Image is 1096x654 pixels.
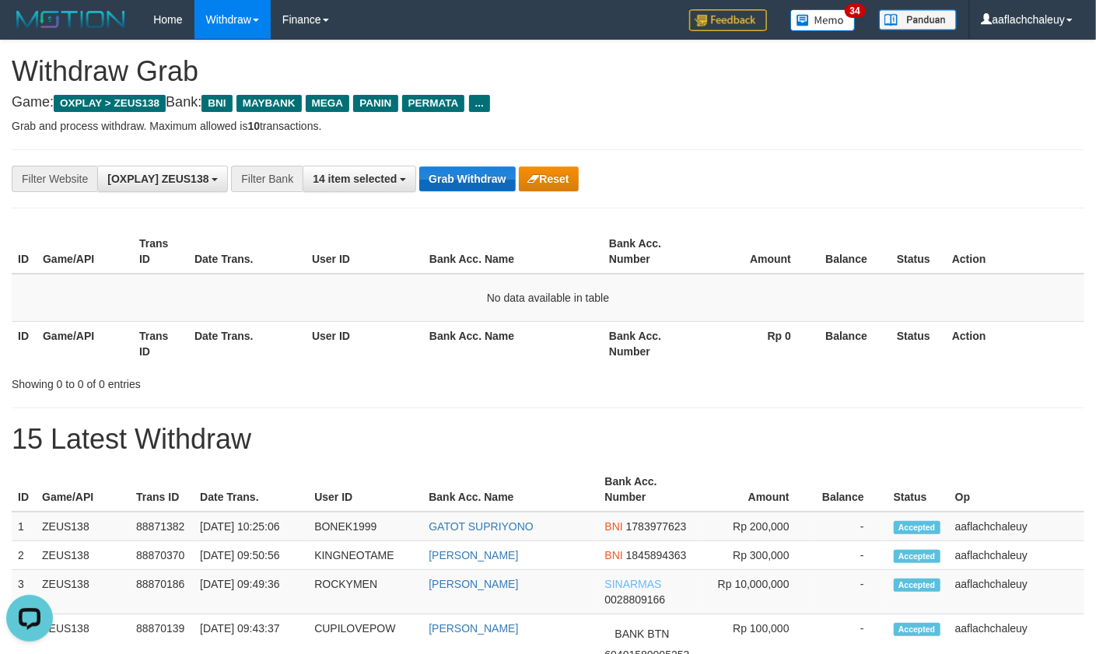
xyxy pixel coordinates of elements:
[879,9,957,30] img: panduan.png
[598,467,700,512] th: Bank Acc. Number
[12,229,37,274] th: ID
[603,229,699,274] th: Bank Acc. Number
[949,512,1084,541] td: aaflachchaleuy
[604,549,622,561] span: BNI
[894,550,940,563] span: Accepted
[188,229,306,274] th: Date Trans.
[429,520,534,533] a: GATOT SUPRIYONO
[845,4,866,18] span: 34
[813,512,888,541] td: -
[130,570,194,614] td: 88870186
[97,166,228,192] button: [OXPLAY] ZEUS138
[130,541,194,570] td: 88870370
[949,570,1084,614] td: aaflachchaleuy
[626,520,687,533] span: Copy 1783977623 to clipboard
[308,570,422,614] td: ROCKYMEN
[429,622,518,635] a: [PERSON_NAME]
[699,229,814,274] th: Amount
[894,623,940,636] span: Accepted
[194,467,308,512] th: Date Trans.
[419,166,515,191] button: Grab Withdraw
[888,467,949,512] th: Status
[194,570,308,614] td: [DATE] 09:49:36
[626,549,687,561] span: Copy 1845894363 to clipboard
[891,229,946,274] th: Status
[894,579,940,592] span: Accepted
[604,621,679,647] span: BANK BTN
[36,570,130,614] td: ZEUS138
[699,321,814,365] th: Rp 0
[12,274,1084,322] td: No data available in table
[12,467,36,512] th: ID
[12,370,445,392] div: Showing 0 to 0 of 0 entries
[36,512,130,541] td: ZEUS138
[236,95,302,112] span: MAYBANK
[107,173,208,185] span: [OXPLAY] ZEUS138
[949,541,1084,570] td: aaflachchaleuy
[133,229,188,274] th: Trans ID
[946,229,1084,274] th: Action
[12,321,37,365] th: ID
[303,166,416,192] button: 14 item selected
[37,229,133,274] th: Game/API
[306,229,423,274] th: User ID
[130,467,194,512] th: Trans ID
[603,321,699,365] th: Bank Acc. Number
[313,173,397,185] span: 14 item selected
[36,467,130,512] th: Game/API
[308,541,422,570] td: KINGNEOTAME
[814,229,891,274] th: Balance
[12,95,1084,110] h4: Game: Bank:
[422,467,598,512] th: Bank Acc. Name
[429,578,518,590] a: [PERSON_NAME]
[130,512,194,541] td: 88871382
[12,512,36,541] td: 1
[949,467,1084,512] th: Op
[306,321,423,365] th: User ID
[813,570,888,614] td: -
[701,467,813,512] th: Amount
[36,541,130,570] td: ZEUS138
[188,321,306,365] th: Date Trans.
[701,570,813,614] td: Rp 10,000,000
[194,512,308,541] td: [DATE] 10:25:06
[469,95,490,112] span: ...
[946,321,1084,365] th: Action
[231,166,303,192] div: Filter Bank
[701,512,813,541] td: Rp 200,000
[12,118,1084,134] p: Grab and process withdraw. Maximum allowed is transactions.
[37,321,133,365] th: Game/API
[12,8,130,31] img: MOTION_logo.png
[12,570,36,614] td: 3
[423,321,603,365] th: Bank Acc. Name
[423,229,603,274] th: Bank Acc. Name
[894,521,940,534] span: Accepted
[306,95,350,112] span: MEGA
[429,549,518,561] a: [PERSON_NAME]
[308,512,422,541] td: BONEK1999
[604,520,622,533] span: BNI
[604,578,661,590] span: SINARMAS
[689,9,767,31] img: Feedback.jpg
[519,166,579,191] button: Reset
[201,95,232,112] span: BNI
[12,424,1084,455] h1: 15 Latest Withdraw
[814,321,891,365] th: Balance
[813,541,888,570] td: -
[308,467,422,512] th: User ID
[247,120,260,132] strong: 10
[6,6,53,53] button: Open LiveChat chat widget
[133,321,188,365] th: Trans ID
[12,166,97,192] div: Filter Website
[12,541,36,570] td: 2
[813,467,888,512] th: Balance
[604,593,665,606] span: Copy 0028809166 to clipboard
[194,541,308,570] td: [DATE] 09:50:56
[402,95,465,112] span: PERMATA
[701,541,813,570] td: Rp 300,000
[353,95,397,112] span: PANIN
[54,95,166,112] span: OXPLAY > ZEUS138
[790,9,856,31] img: Button%20Memo.svg
[891,321,946,365] th: Status
[12,56,1084,87] h1: Withdraw Grab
